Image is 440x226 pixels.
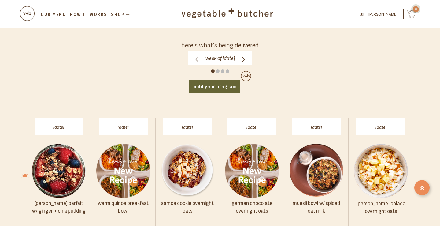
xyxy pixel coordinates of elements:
a: build your program [189,80,240,92]
span: 0 [413,6,419,12]
a: Shop [110,12,131,17]
img: Muesli Bowl w/ Spiced Oat Milk [290,144,343,197]
p: Muesli Bowl w/ Spiced Oat Milk [290,199,343,215]
p: Samoa Cookie Overnight Oats [161,199,215,215]
img: Samoa Cookie Overnight Oats [161,144,215,198]
h4: [DATE] [292,118,341,136]
img: German Chocolate Overnight Oats [225,144,279,198]
p: [PERSON_NAME] Parfait w/ Ginger + Chia Pudding [32,199,86,215]
p: German Chocolate Overnight Oats [225,199,279,215]
img: Pina Colada Overnight Oats [354,144,408,198]
h4: [DATE] [227,118,276,136]
img: Warm Quinoa Breakfast Bowl [96,144,150,198]
img: Berry Parfait w/ Ginger + Chia Pudding [32,144,86,198]
img: cart [407,9,416,18]
img: cart [20,6,35,21]
h4: [DATE] [163,118,212,136]
p: Warm Quinoa Breakfast Bowl [96,199,150,215]
img: cart [241,71,251,81]
h4: [DATE] [35,118,83,136]
a: 0 [404,13,416,19]
div: here's what's being delivered [20,41,420,49]
a: How it Works [69,12,108,17]
label: Week of [DATE] [205,54,235,62]
h4: [DATE] [99,118,148,136]
a: Our Menu [40,12,67,17]
h4: [DATE] [356,118,405,136]
p: [PERSON_NAME] Colada Overnight Oats [354,199,408,215]
a: Hi, [PERSON_NAME] [354,9,404,19]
